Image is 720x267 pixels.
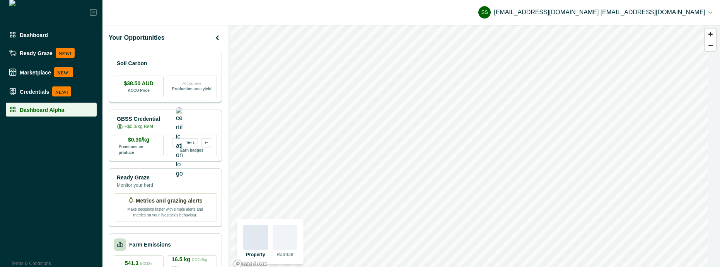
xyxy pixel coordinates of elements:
[20,69,51,75] p: Marketplace
[109,33,165,42] p: Your Opportunities
[20,88,49,95] p: Credentials
[201,138,211,147] div: more credentials avaialble
[117,59,147,68] p: Soil Carbon
[205,141,208,144] p: 1+
[11,261,51,266] a: Terms & Conditions
[128,136,149,144] p: $0.30/kg
[246,251,265,258] p: Property
[117,182,153,189] p: Monitor your herd
[136,197,203,205] p: Metrics and grazing alerts
[56,48,75,58] p: NEW!
[172,86,212,92] p: Production area yield
[20,106,64,113] p: Dashboard Alpha
[6,45,97,61] a: Ready GrazeNEW!
[705,29,716,40] button: Zoom in
[54,67,73,77] p: NEW!
[705,40,716,51] button: Zoom out
[117,174,153,182] p: Ready Graze
[276,251,293,258] p: Rainfall
[20,32,48,38] p: Dashboard
[128,88,150,93] p: ACCU Price
[52,86,71,96] p: NEW!
[6,64,97,80] a: MarketplaceNEW!
[140,262,152,266] span: t/CO2e
[176,107,183,178] img: certification logo
[126,205,204,218] p: Make decisions faster with simple alerts and metrics on your livestock’s behaviour.
[124,79,154,88] p: $38.50 AUD
[125,123,153,130] p: +$0.3/kg Beef
[119,144,159,155] p: Premiums on produce
[6,83,97,100] a: CredentialsNEW!
[186,141,195,144] p: Tier 1
[182,81,201,86] p: ACCUs/ha/pa
[478,3,712,22] button: scp@agriprove.io scp@agriprove.io[EMAIL_ADDRESS][DOMAIN_NAME] [EMAIL_ADDRESS][DOMAIN_NAME]
[6,103,97,117] a: Dashboard Alpha
[6,28,97,42] a: Dashboard
[180,147,203,153] p: Earn badges
[117,115,160,123] p: GBSS Credential
[20,50,53,56] p: Ready Graze
[129,241,171,249] p: Farm Emissions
